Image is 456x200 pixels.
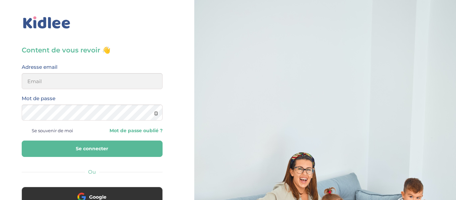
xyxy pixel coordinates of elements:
[88,169,96,175] span: Ou
[22,15,72,30] img: logo_kidlee_bleu
[22,94,55,103] label: Mot de passe
[22,73,163,89] input: Email
[32,126,73,135] span: Se souvenir de moi
[22,141,163,157] button: Se connecter
[22,63,57,71] label: Adresse email
[97,128,163,134] a: Mot de passe oublié ?
[22,45,163,55] h3: Content de vous revoir 👋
